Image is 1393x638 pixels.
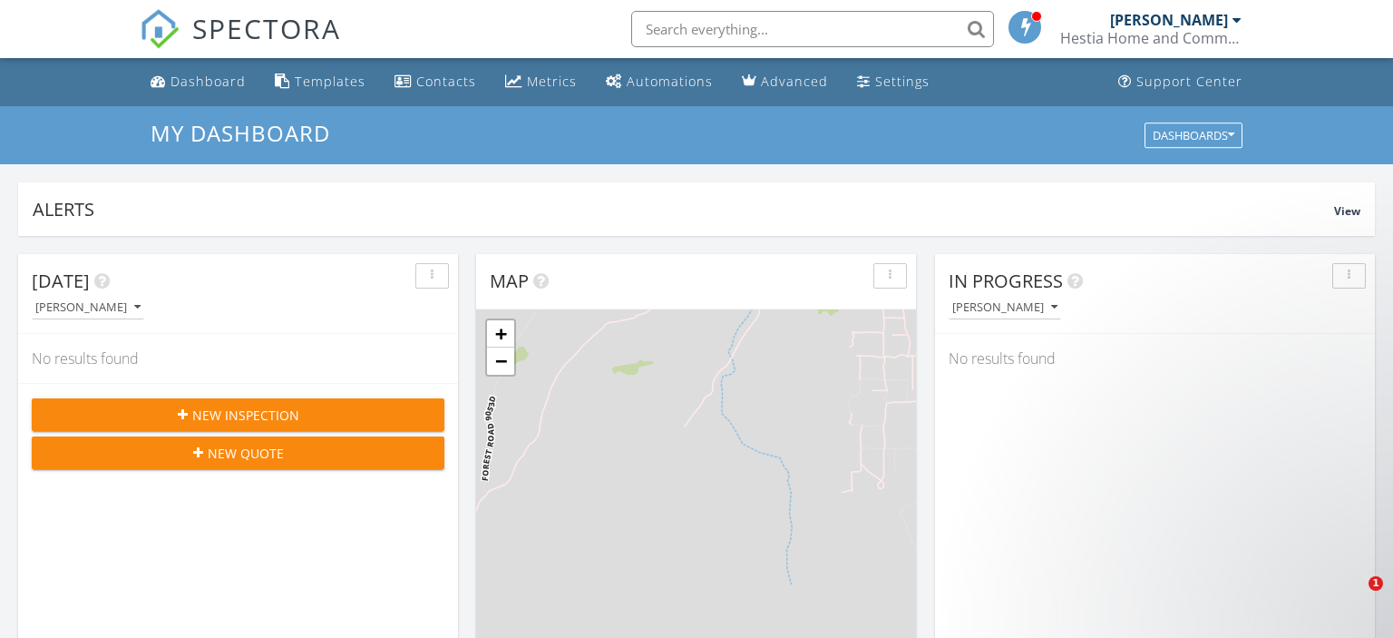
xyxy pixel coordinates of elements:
div: Alerts [33,197,1334,221]
span: New Inspection [192,406,299,425]
div: No results found [18,334,458,383]
span: Map [490,269,529,293]
div: No results found [935,334,1375,383]
button: New Inspection [32,398,444,431]
button: Dashboards [1145,123,1242,148]
div: Contacts [416,73,476,90]
iframe: Intercom live chat [1331,576,1375,620]
div: Support Center [1136,73,1242,90]
a: Automations (Basic) [599,65,720,99]
img: The Best Home Inspection Software - Spectora [140,9,180,49]
div: [PERSON_NAME] [1110,11,1228,29]
a: Metrics [498,65,584,99]
div: Automations [627,73,713,90]
a: Zoom out [487,348,514,375]
span: View [1334,203,1360,219]
button: [PERSON_NAME] [949,296,1061,320]
span: My Dashboard [151,118,330,148]
a: Dashboard [143,65,253,99]
a: Contacts [387,65,483,99]
a: SPECTORA [140,25,341,63]
div: Templates [295,73,365,90]
button: [PERSON_NAME] [32,296,144,320]
div: Settings [875,73,930,90]
a: Templates [268,65,373,99]
div: [PERSON_NAME] [952,301,1057,314]
a: Zoom in [487,320,514,348]
input: Search everything... [631,11,994,47]
div: Advanced [761,73,828,90]
a: Support Center [1111,65,1250,99]
button: New Quote [32,437,444,469]
div: Dashboards [1153,129,1234,142]
div: Dashboard [170,73,246,90]
span: [DATE] [32,269,90,293]
span: 1 [1369,576,1383,591]
span: SPECTORA [192,9,341,47]
a: Settings [850,65,937,99]
div: Hestia Home and Commercial Inspections [1060,29,1242,47]
div: Metrics [527,73,577,90]
span: In Progress [949,269,1063,293]
div: [PERSON_NAME] [35,301,141,314]
span: New Quote [208,444,284,463]
a: Advanced [735,65,835,99]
